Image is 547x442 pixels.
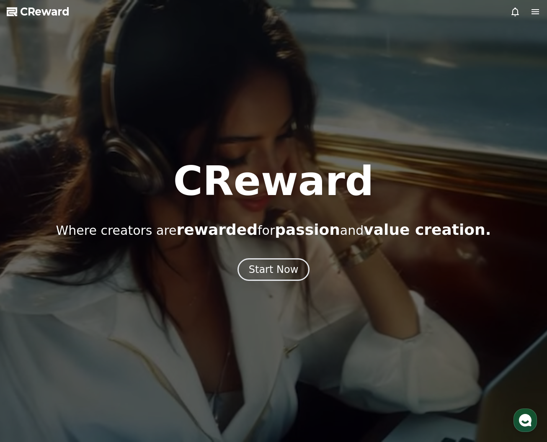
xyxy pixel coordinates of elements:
a: Messages [55,265,108,286]
span: Settings [124,278,144,285]
span: CReward [20,5,70,18]
span: passion [275,221,340,238]
span: Messages [70,278,94,285]
h1: CReward [173,161,374,201]
a: Home [3,265,55,286]
a: Start Now [237,267,310,275]
p: Where creators are for and [56,221,491,238]
a: CReward [7,5,70,18]
div: Start Now [249,263,299,276]
span: Home [21,278,36,285]
button: Start Now [237,258,310,281]
span: rewarded [177,221,258,238]
span: value creation. [364,221,491,238]
a: Settings [108,265,161,286]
